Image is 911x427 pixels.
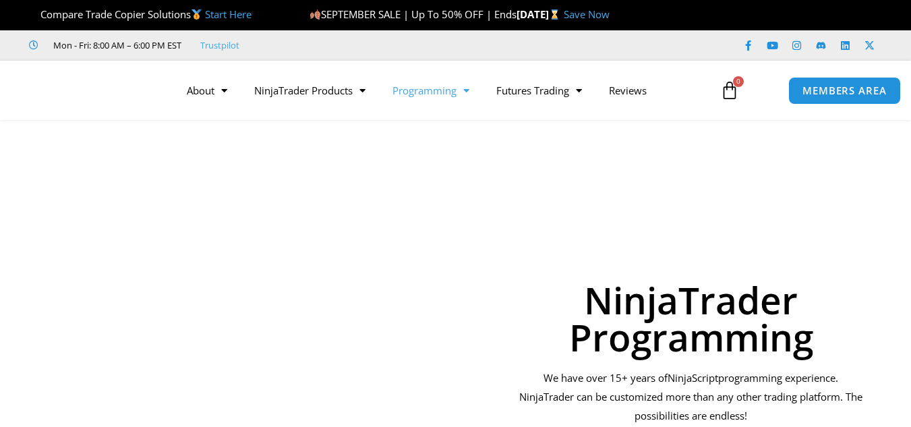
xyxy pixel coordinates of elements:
a: Start Here [205,7,252,21]
a: About [173,75,241,106]
a: Futures Trading [483,75,595,106]
div: We have over 15+ years of [515,369,866,426]
a: MEMBERS AREA [788,77,901,105]
img: LogoAI | Affordable Indicators – NinjaTrader [18,66,163,115]
span: Mon - Fri: 8:00 AM – 6:00 PM EST [50,37,181,53]
img: ⌛ [550,9,560,20]
span: MEMBERS AREA [802,86,887,96]
a: Reviews [595,75,660,106]
a: Trustpilot [200,37,239,53]
a: 0 [700,71,759,110]
strong: [DATE] [517,7,563,21]
img: 🍂 [310,9,320,20]
img: 🥇 [192,9,202,20]
h1: NinjaTrader Programming [515,281,866,355]
nav: Menu [173,75,711,106]
span: 0 [733,76,744,87]
a: Save Now [564,7,610,21]
span: SEPTEMBER SALE | Up To 50% OFF | Ends [310,7,517,21]
a: Programming [379,75,483,106]
a: NinjaTrader Products [241,75,379,106]
span: programming experience. NinjaTrader can be customized more than any other trading platform. The p... [519,371,862,422]
span: Compare Trade Copier Solutions [29,7,252,21]
span: NinjaScript [668,371,718,385]
img: 🏆 [30,9,40,20]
